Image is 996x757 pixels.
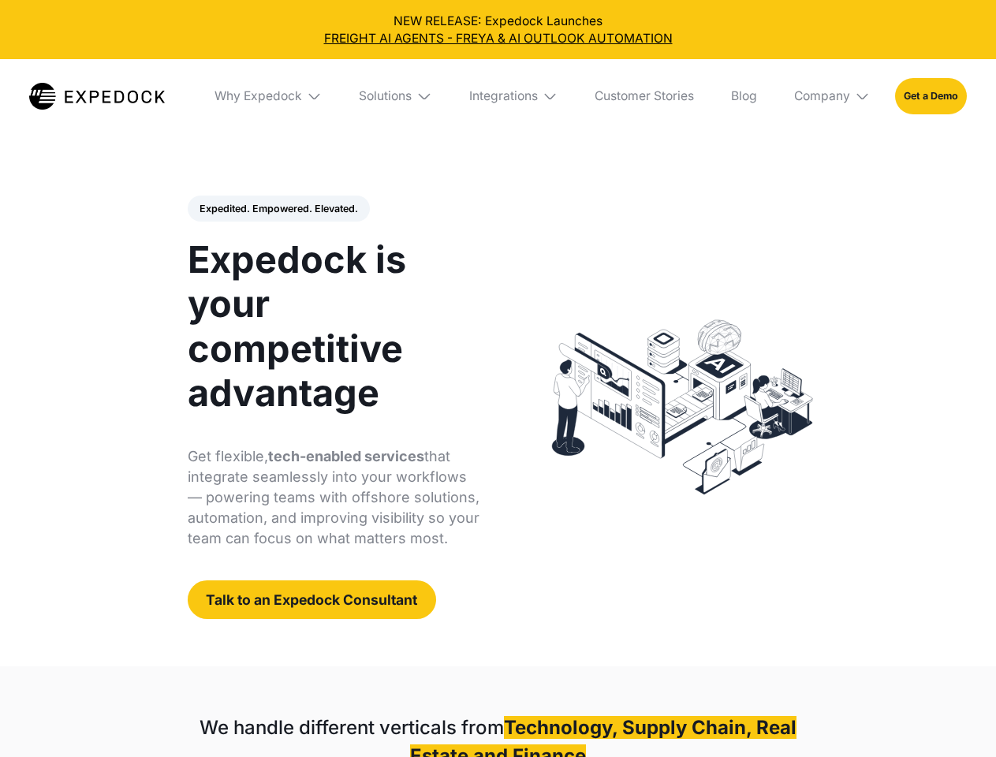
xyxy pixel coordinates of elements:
strong: We handle different verticals from [200,716,504,739]
strong: tech-enabled services [268,448,424,464]
div: NEW RELEASE: Expedock Launches [13,13,984,47]
div: Company [782,59,882,133]
div: Integrations [457,59,570,133]
a: Talk to an Expedock Consultant [188,580,436,619]
p: Get flexible, that integrate seamlessly into your workflows — powering teams with offshore soluti... [188,446,480,549]
a: Customer Stories [582,59,706,133]
a: Blog [718,59,769,133]
iframe: Chat Widget [917,681,996,757]
div: Solutions [347,59,445,133]
h1: Expedock is your competitive advantage [188,237,480,415]
div: Why Expedock [202,59,334,133]
a: Get a Demo [895,78,967,114]
div: Integrations [469,88,538,104]
div: Company [794,88,850,104]
a: FREIGHT AI AGENTS - FREYA & AI OUTLOOK AUTOMATION [13,30,984,47]
div: Solutions [359,88,412,104]
div: Why Expedock [214,88,302,104]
